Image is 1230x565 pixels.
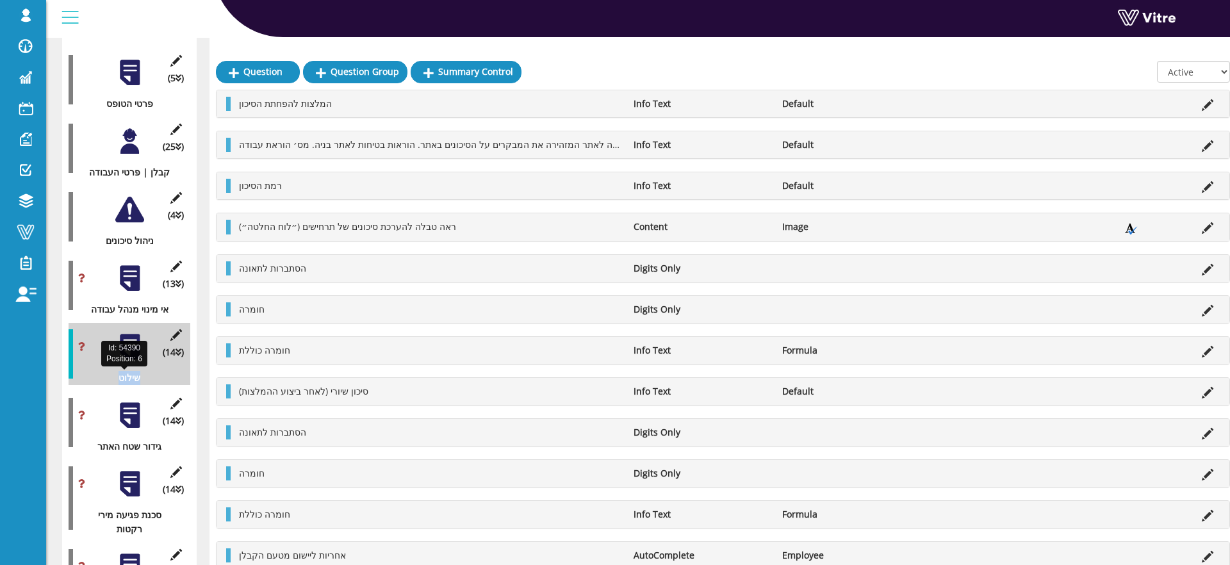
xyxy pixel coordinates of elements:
a: Summary Control [411,61,521,83]
div: קבלן | פרטי העבודה [69,165,181,179]
a: Question Group [303,61,407,83]
span: (13 ) [163,277,184,291]
span: הסתברות לתאונה [239,426,306,438]
li: Info Text [627,97,775,111]
li: Content [627,220,775,234]
span: (14 ) [163,345,184,359]
span: חומרה כוללת [239,508,290,520]
li: Digits Only [627,261,775,275]
li: Default [776,97,924,111]
span: חומרה כוללת [239,344,290,356]
div: Id: 54390 Position: 6 [101,341,147,366]
li: Digits Only [627,425,775,439]
li: Info Text [627,507,775,521]
li: Image [776,220,924,234]
span: (14 ) [163,482,184,496]
span: (5 ) [168,71,184,85]
span: רמת הסיכון [239,179,282,192]
div: ניהול סיכונים [69,234,181,248]
span: הסתברות לתאונה [239,262,306,274]
li: Digits Only [627,466,775,480]
li: Default [776,384,924,398]
a: Question [216,61,300,83]
li: AutoComplete [627,548,775,562]
li: Info Text [627,343,775,357]
span: (14 ) [163,414,184,428]
div: גידור שטח האתר [69,439,181,454]
li: Info Text [627,179,775,193]
span: המלצות להפחתת הסיכון [239,97,332,110]
div: סכנת פגיעה מירי רקטות [69,508,181,536]
span: ראה טבלה להערכת סיכונים של תרחישים (״לוח החלטה״) [239,220,456,233]
span: סיכון שיורי (לאחר ביצוע ההמלצות) [239,385,368,397]
span: (25 ) [163,140,184,154]
span: (4 ) [168,208,184,222]
li: Info Text [627,384,775,398]
li: Default [776,179,924,193]
span: אחריות ליישום מטעם הקבלן [239,549,346,561]
li: Default [776,138,924,152]
li: Info Text [627,138,775,152]
li: Formula [776,343,924,357]
div: פרטי הטופס [69,97,181,111]
li: Employee [776,548,924,562]
span: חומרה [239,467,265,479]
li: Formula [776,507,924,521]
div: שילוט [69,371,181,385]
li: Digits Only [627,302,775,316]
span: חומרה [239,303,265,315]
div: אי מינוי מנהל עבודה [69,302,181,316]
